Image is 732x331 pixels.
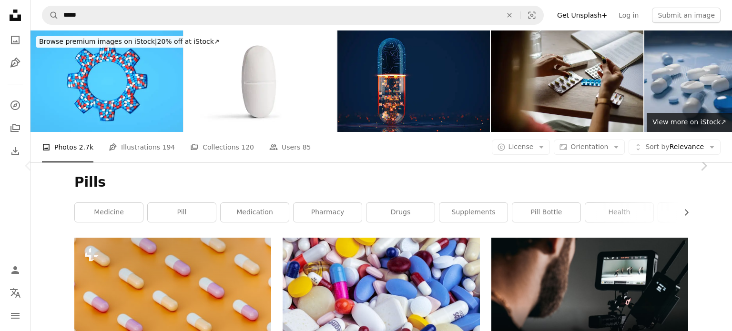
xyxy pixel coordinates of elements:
h1: Pills [74,174,688,191]
a: medication [221,203,289,222]
a: Illustrations 194 [109,132,175,162]
a: vitamins [658,203,726,222]
span: 120 [241,142,254,152]
a: Illustrations [6,53,25,72]
button: Clear [499,6,520,24]
a: white blue and orange medication pill [283,294,479,303]
button: Search Unsplash [42,6,59,24]
a: pharmacy [294,203,362,222]
img: Studio shot of a white pill [184,30,336,132]
a: pill bottle [512,203,580,222]
a: Log in [613,8,644,23]
a: Next [675,120,732,211]
img: Young woman taking her meds [491,30,643,132]
span: 194 [163,142,175,152]
span: Sort by [645,143,669,150]
a: Collections [6,119,25,138]
button: Visual search [520,6,543,24]
button: License [492,140,550,155]
a: supplements [439,203,508,222]
a: health [585,203,653,222]
a: Log in / Sign up [6,261,25,280]
button: Submit an image [652,8,721,23]
img: AI Capsule with Digital Particles [337,30,490,132]
span: License [508,143,534,150]
a: Get Unsplash+ [551,8,613,23]
span: 20% off at iStock ↗ [39,38,220,45]
button: Language [6,283,25,302]
a: View more on iStock↗ [647,113,732,132]
button: Sort byRelevance [629,140,721,155]
a: Photos [6,30,25,50]
a: Users 85 [269,132,311,162]
img: Health Innovation Stock Photo: 3D Pill Gear [30,30,183,132]
span: Relevance [645,142,704,152]
button: Orientation [554,140,625,155]
a: pill [148,203,216,222]
span: 85 [303,142,311,152]
a: medicine [75,203,143,222]
span: Orientation [570,143,608,150]
a: Explore [6,96,25,115]
span: View more on iStock ↗ [652,118,726,126]
a: Collections 120 [190,132,254,162]
form: Find visuals sitewide [42,6,544,25]
button: scroll list to the right [678,203,688,222]
button: Menu [6,306,25,325]
span: Browse premium images on iStock | [39,38,157,45]
a: Browse premium images on iStock|20% off at iStock↗ [30,30,228,53]
a: drugs [366,203,435,222]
